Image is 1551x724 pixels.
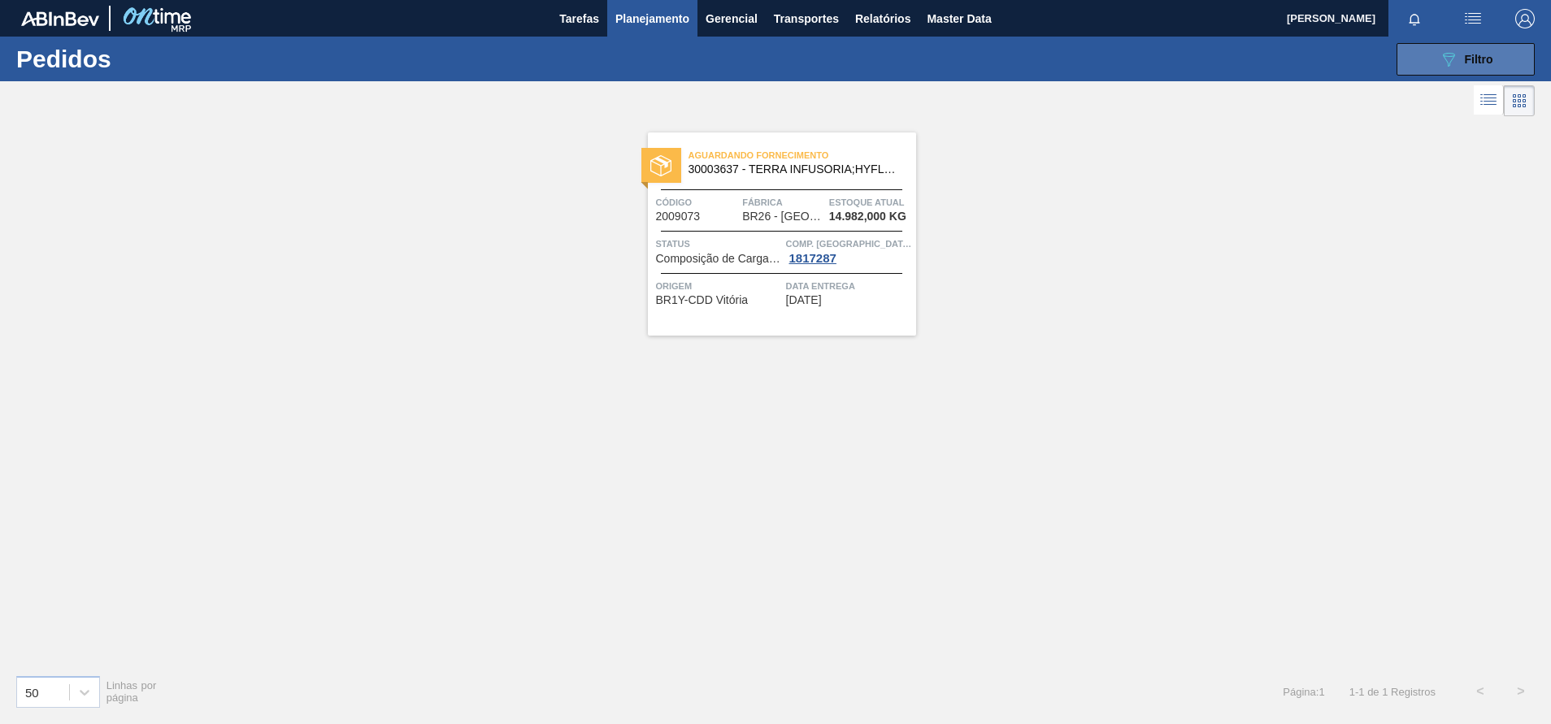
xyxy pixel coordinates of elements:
[1501,671,1541,712] button: >
[742,194,825,210] span: Fábrica
[786,236,912,252] span: Comp. Carga
[656,194,739,210] span: Código
[786,236,912,265] a: Comp. [GEOGRAPHIC_DATA]1817287
[855,9,910,28] span: Relatórios
[1465,53,1493,66] span: Filtro
[829,194,912,210] span: Estoque atual
[656,294,749,306] span: BR1Y-CDD Vitória
[706,9,758,28] span: Gerencial
[1463,9,1483,28] img: userActions
[1460,671,1501,712] button: <
[1397,43,1535,76] button: Filtro
[636,132,916,336] a: statusAguardando Fornecimento30003637 - TERRA INFUSORIA;HYFLO SUPER CELCódigo2009073FábricaBR26 -...
[1474,85,1504,116] div: Visão em Lista
[25,685,39,699] div: 50
[689,147,916,163] span: Aguardando Fornecimento
[1504,85,1535,116] div: Visão em Cards
[786,252,840,265] div: 1817287
[650,155,671,176] img: status
[927,9,991,28] span: Master Data
[786,294,822,306] span: 28/08/2025
[774,9,839,28] span: Transportes
[615,9,689,28] span: Planejamento
[656,278,782,294] span: Origem
[689,163,903,176] span: 30003637 - TERRA INFUSORIA;HYFLO SUPER CEL
[1388,7,1440,30] button: Notificações
[1349,686,1436,698] span: 1 - 1 de 1 Registros
[106,679,157,704] span: Linhas por página
[1515,9,1535,28] img: Logout
[16,50,259,68] h1: Pedidos
[656,236,782,252] span: Status
[1283,686,1324,698] span: Página : 1
[21,11,99,26] img: TNhmsLtSVTkK8tSr43FrP2fwEKptu5GPRR3wAAAABJRU5ErkJggg==
[829,210,906,223] span: 14.982,000 KG
[742,210,823,223] span: BR26 - Uberlândia
[559,9,599,28] span: Tarefas
[656,210,701,223] span: 2009073
[786,278,912,294] span: Data entrega
[656,253,782,265] span: Composição de Carga Aceita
